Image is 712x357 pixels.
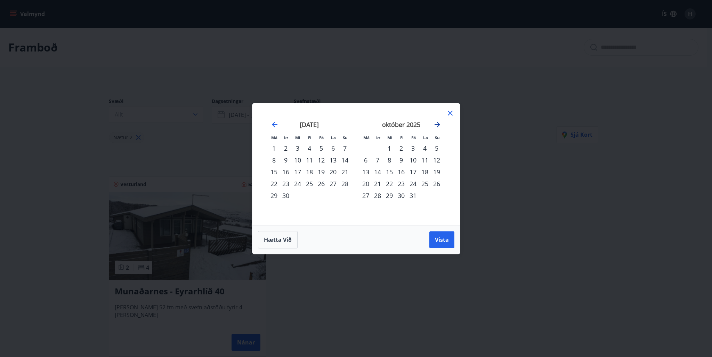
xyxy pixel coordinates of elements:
[268,178,280,190] div: 22
[319,135,324,140] small: Fö
[372,166,383,178] td: Choose þriðjudagur, 14. október 2025 as your check-in date. It’s available.
[280,190,292,201] div: 30
[376,135,380,140] small: Þr
[339,178,351,190] div: 28
[292,154,304,166] div: 10
[395,154,407,166] td: Choose fimmtudagur, 9. október 2025 as your check-in date. It’s available.
[292,142,304,154] td: Choose miðvikudagur, 3. september 2025 as your check-in date. It’s available.
[360,166,372,178] td: Choose mánudagur, 13. október 2025 as your check-in date. It’s available.
[383,178,395,190] div: 22
[411,135,416,140] small: Fö
[407,190,419,201] td: Choose föstudagur, 31. október 2025 as your check-in date. It’s available.
[258,231,298,248] button: Hætta við
[387,135,393,140] small: Mi
[315,166,327,178] div: 19
[268,178,280,190] td: Choose mánudagur, 22. september 2025 as your check-in date. It’s available.
[268,142,280,154] div: 1
[372,166,383,178] div: 14
[407,154,419,166] td: Choose föstudagur, 10. október 2025 as your check-in date. It’s available.
[292,178,304,190] div: 24
[383,166,395,178] div: 15
[407,142,419,154] td: Choose föstudagur, 3. október 2025 as your check-in date. It’s available.
[431,178,443,190] td: Choose sunnudagur, 26. október 2025 as your check-in date. It’s available.
[431,166,443,178] div: 19
[383,154,395,166] td: Choose miðvikudagur, 8. október 2025 as your check-in date. It’s available.
[295,135,300,140] small: Mi
[407,178,419,190] td: Choose föstudagur, 24. október 2025 as your check-in date. It’s available.
[419,142,431,154] div: 4
[431,154,443,166] div: 12
[419,142,431,154] td: Choose laugardagur, 4. október 2025 as your check-in date. It’s available.
[327,166,339,178] td: Choose laugardagur, 20. september 2025 as your check-in date. It’s available.
[395,178,407,190] div: 23
[419,154,431,166] td: Choose laugardagur, 11. október 2025 as your check-in date. It’s available.
[407,178,419,190] div: 24
[304,154,315,166] div: 11
[315,142,327,154] td: Choose föstudagur, 5. september 2025 as your check-in date. It’s available.
[268,166,280,178] div: 15
[419,154,431,166] div: 11
[268,154,280,166] td: Choose mánudagur, 8. september 2025 as your check-in date. It’s available.
[339,154,351,166] div: 14
[400,135,404,140] small: Fi
[360,154,372,166] td: Choose mánudagur, 6. október 2025 as your check-in date. It’s available.
[395,154,407,166] div: 9
[372,178,383,190] div: 21
[360,190,372,201] td: Choose mánudagur, 27. október 2025 as your check-in date. It’s available.
[423,135,428,140] small: La
[292,154,304,166] td: Choose miðvikudagur, 10. september 2025 as your check-in date. It’s available.
[280,166,292,178] td: Choose þriðjudagur, 16. september 2025 as your check-in date. It’s available.
[372,154,383,166] td: Choose þriðjudagur, 7. október 2025 as your check-in date. It’s available.
[339,166,351,178] td: Choose sunnudagur, 21. september 2025 as your check-in date. It’s available.
[292,166,304,178] td: Choose miðvikudagur, 17. september 2025 as your check-in date. It’s available.
[343,135,348,140] small: Su
[360,190,372,201] div: 27
[431,142,443,154] div: 5
[372,178,383,190] td: Choose þriðjudagur, 21. október 2025 as your check-in date. It’s available.
[363,135,370,140] small: Má
[292,178,304,190] td: Choose miðvikudagur, 24. september 2025 as your check-in date. It’s available.
[280,190,292,201] td: Choose þriðjudagur, 30. september 2025 as your check-in date. It’s available.
[327,142,339,154] div: 6
[339,154,351,166] td: Choose sunnudagur, 14. september 2025 as your check-in date. It’s available.
[300,120,319,129] strong: [DATE]
[280,166,292,178] div: 16
[327,154,339,166] td: Choose laugardagur, 13. september 2025 as your check-in date. It’s available.
[292,142,304,154] div: 3
[395,166,407,178] td: Choose fimmtudagur, 16. október 2025 as your check-in date. It’s available.
[339,142,351,154] div: 7
[331,135,336,140] small: La
[327,142,339,154] td: Choose laugardagur, 6. september 2025 as your check-in date. It’s available.
[280,142,292,154] td: Choose þriðjudagur, 2. september 2025 as your check-in date. It’s available.
[360,178,372,190] td: Choose mánudagur, 20. október 2025 as your check-in date. It’s available.
[383,142,395,154] td: Choose miðvikudagur, 1. október 2025 as your check-in date. It’s available.
[407,166,419,178] div: 17
[383,190,395,201] div: 29
[431,142,443,154] td: Choose sunnudagur, 5. október 2025 as your check-in date. It’s available.
[431,154,443,166] td: Choose sunnudagur, 12. október 2025 as your check-in date. It’s available.
[407,166,419,178] td: Choose föstudagur, 17. október 2025 as your check-in date. It’s available.
[431,166,443,178] td: Choose sunnudagur, 19. október 2025 as your check-in date. It’s available.
[327,178,339,190] div: 27
[270,120,279,129] div: Move backward to switch to the previous month.
[280,154,292,166] td: Choose þriðjudagur, 9. september 2025 as your check-in date. It’s available.
[315,166,327,178] td: Choose föstudagur, 19. september 2025 as your check-in date. It’s available.
[304,142,315,154] td: Choose fimmtudagur, 4. september 2025 as your check-in date. It’s available.
[327,178,339,190] td: Choose laugardagur, 27. september 2025 as your check-in date. It’s available.
[395,178,407,190] td: Choose fimmtudagur, 23. október 2025 as your check-in date. It’s available.
[382,120,420,129] strong: október 2025
[315,178,327,190] div: 26
[383,154,395,166] div: 8
[433,120,442,129] div: Move forward to switch to the next month.
[268,190,280,201] div: 29
[304,154,315,166] td: Choose fimmtudagur, 11. september 2025 as your check-in date. It’s available.
[264,236,292,244] span: Hætta við
[327,154,339,166] div: 13
[419,166,431,178] td: Choose laugardagur, 18. október 2025 as your check-in date. It’s available.
[284,135,288,140] small: Þr
[395,190,407,201] div: 30
[339,178,351,190] td: Choose sunnudagur, 28. september 2025 as your check-in date. It’s available.
[292,166,304,178] div: 17
[395,142,407,154] td: Choose fimmtudagur, 2. október 2025 as your check-in date. It’s available.
[383,142,395,154] div: 1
